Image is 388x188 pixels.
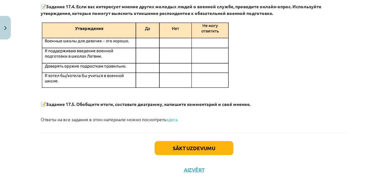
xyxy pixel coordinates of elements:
button: Aizvērt [182,167,206,173]
strong: 📝 [41,101,46,107]
b: Задание 17.4. Если вас интересует мнение других молодых людей о военной службе, проведите онлайн-... [41,3,321,16]
p: Ответы на все задания в этом материале можно посмотреть [41,111,347,123]
a: здесь [166,116,178,122]
b: Задание 17.5. Обобщите итоги, составьте диаграмму, напишите комментарий и своё мнение. [46,101,251,107]
img: icon-close-lesson-0947bae3869378f0d4975bcd49f059093ad1ed9edebbc8119c70593378902aed.svg [4,26,7,30]
strong: 📝 [41,3,46,9]
button: Sākt uzdevumu [155,141,233,155]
